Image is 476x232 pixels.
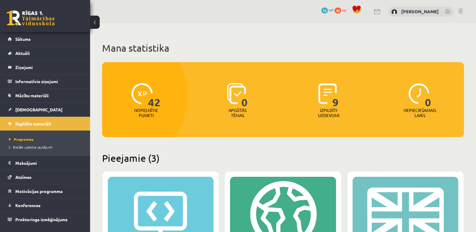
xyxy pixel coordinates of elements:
[15,217,68,222] span: Proktoringa izmēģinājums
[342,8,346,12] span: xp
[102,152,464,164] h2: Pieejamie (3)
[318,83,337,104] img: icon-completed-tasks-ad58ae20a441b2904462921112bc710f1caf180af7a3daa7317a5a94f2d26646.svg
[148,83,161,108] span: 42
[335,8,341,14] span: 42
[8,184,83,198] a: Motivācijas programma
[241,83,248,108] span: 0
[15,121,51,126] span: Digitālie materiāli
[9,145,53,149] span: Biežāk uzdotie jautājumi
[15,156,83,170] legend: Maksājumi
[15,60,83,74] legend: Ziņojumi
[8,32,83,46] a: Sākums
[227,83,246,104] img: icon-learned-topics-4a711ccc23c960034f471b6e78daf4a3bad4a20eaf4de84257b87e66633f6470.svg
[8,60,83,74] a: Ziņojumi
[332,83,339,108] span: 9
[15,174,32,180] span: Atzīmes
[15,107,62,112] span: [DEMOGRAPHIC_DATA]
[15,36,31,42] span: Sākums
[8,212,83,226] a: Proktoringa izmēģinājums
[15,50,30,56] span: Aktuāli
[335,8,349,12] a: 42 xp
[132,83,153,104] img: icon-xp-0682a9bc20223a9ccc6f5883a126b849a74cddfe5390d2b41b4391c66f2066e7.svg
[8,46,83,60] a: Aktuāli
[321,8,334,12] a: 13 mP
[8,89,83,102] a: Mācību materiāli
[15,74,83,88] legend: Informatīvie ziņojumi
[134,108,158,118] p: Nopelnītie punkti
[8,74,83,88] a: Informatīvie ziņojumi
[102,42,464,54] h1: Mana statistika
[8,117,83,131] a: Digitālie materiāli
[8,103,83,116] a: [DEMOGRAPHIC_DATA]
[226,108,249,118] p: Apgūtās tēmas
[8,156,83,170] a: Maksājumi
[425,83,431,108] span: 0
[7,11,55,26] a: Rīgas 1. Tālmācības vidusskola
[9,137,84,142] a: Programma
[317,108,340,118] p: Izpildīti uzdevumi
[15,188,63,194] span: Motivācijas programma
[8,170,83,184] a: Atzīmes
[9,144,84,150] a: Biežāk uzdotie jautājumi
[401,8,439,14] a: [PERSON_NAME]
[8,198,83,212] a: Konferences
[321,8,328,14] span: 13
[15,203,41,208] span: Konferences
[408,83,429,104] img: icon-clock-7be60019b62300814b6bd22b8e044499b485619524d84068768e800edab66f18.svg
[15,93,49,98] span: Mācību materiāli
[9,137,34,142] span: Programma
[329,8,334,12] span: mP
[404,108,436,118] p: Nepieciešamais laiks
[391,9,397,15] img: Amālija Gabrene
